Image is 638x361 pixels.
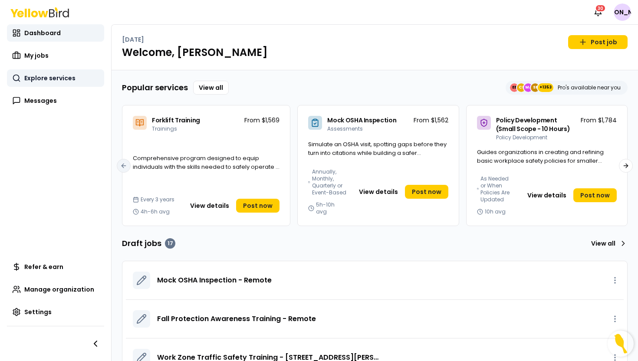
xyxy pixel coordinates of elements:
[510,83,519,92] span: EE
[24,96,57,105] span: Messages
[152,125,177,132] span: Trainings
[614,3,631,21] span: [PERSON_NAME]
[354,185,403,199] button: View details
[327,125,363,132] span: Assessments
[405,185,448,199] a: Post now
[595,4,606,12] div: 30
[24,51,49,60] span: My jobs
[157,314,316,324] a: Fall Protection Awareness Training - Remote
[477,148,604,173] span: Guides organizations in creating and refining basic workplace safety policies for smaller operati...
[316,201,346,215] span: 5h-10h avg
[522,188,572,202] button: View details
[531,83,539,92] span: SE
[485,208,506,215] span: 10h avg
[412,187,441,196] span: Post now
[7,69,104,87] a: Explore services
[589,3,607,21] button: 30
[608,331,634,357] button: Open Resource Center
[312,168,347,196] span: Annually, Monthly, Quarterly or Event-Based
[308,140,447,165] span: Simulate an OSHA visit, spotting gaps before they turn into citations while building a safer work...
[539,83,552,92] span: +1353
[24,263,63,271] span: Refer & earn
[588,236,628,250] a: View all
[480,175,515,203] span: As Needed or When Policies Are Updated
[558,84,621,91] p: Pro's available near you
[7,92,104,109] a: Messages
[122,237,175,249] h3: Draft jobs
[7,47,104,64] a: My jobs
[7,281,104,298] a: Manage organization
[236,199,280,213] a: Post now
[327,116,396,125] span: Mock OSHA Inspection
[122,82,188,94] h3: Popular services
[7,303,104,321] a: Settings
[165,238,175,249] div: 17
[141,196,174,203] span: Every 3 years
[24,74,76,82] span: Explore services
[141,208,170,215] span: 4h-6h avg
[524,83,533,92] span: MJ
[152,116,200,125] span: Forklift Training
[568,35,628,49] a: Post job
[573,188,617,202] a: Post now
[580,191,610,200] span: Post now
[122,46,628,59] h1: Welcome, [PERSON_NAME]
[133,154,280,179] span: Comprehensive program designed to equip individuals with the skills needed to safely operate a fo...
[24,308,52,316] span: Settings
[24,285,94,294] span: Manage organization
[496,116,570,133] span: Policy Development (Small Scope - 10 Hours)
[7,24,104,42] a: Dashboard
[581,116,617,125] p: From $1,784
[7,258,104,276] a: Refer & earn
[157,275,272,286] a: Mock OSHA Inspection - Remote
[517,83,526,92] span: CE
[122,35,144,44] p: [DATE]
[243,201,273,210] span: Post now
[24,29,61,37] span: Dashboard
[496,134,547,141] span: Policy Development
[244,116,280,125] p: From $1,569
[185,199,234,213] button: View details
[414,116,448,125] p: From $1,562
[193,81,229,95] a: View all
